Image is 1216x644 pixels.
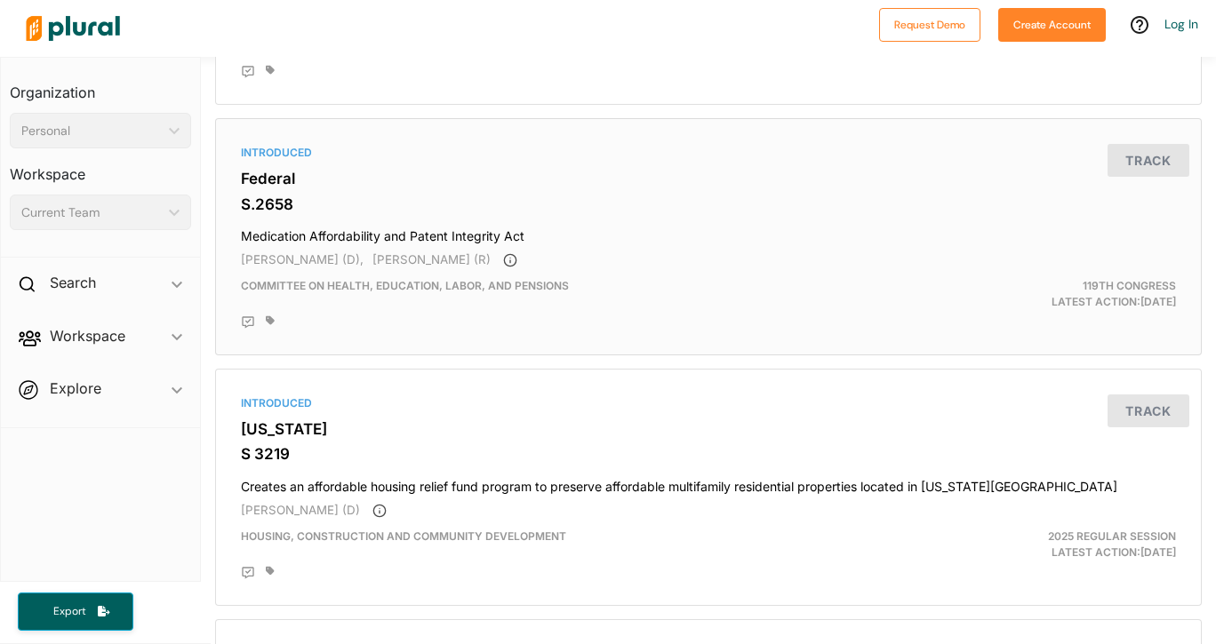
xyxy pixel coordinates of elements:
[241,420,1176,438] h3: [US_STATE]
[241,145,1176,161] div: Introduced
[241,395,1176,411] div: Introduced
[241,503,360,517] span: [PERSON_NAME] (D)
[241,170,1176,187] h3: Federal
[998,8,1106,42] button: Create Account
[998,14,1106,33] a: Create Account
[266,566,275,576] div: Add tags
[1083,279,1176,292] span: 119th Congress
[21,122,162,140] div: Personal
[241,529,566,543] span: Housing, Construction and Community Development
[10,148,191,187] h3: Workspace
[241,279,569,292] span: Committee on Health, Education, Labor, and Pensions
[372,252,491,266] span: [PERSON_NAME] (R)
[241,220,1176,244] h4: Medication Affordability and Patent Integrity Act
[1048,529,1176,543] span: 2025 Regular Session
[18,592,133,631] button: Export
[241,445,1176,463] h3: S 3219
[50,273,96,292] h2: Search
[879,14,980,33] a: Request Demo
[1164,16,1198,32] a: Log In
[879,8,980,42] button: Request Demo
[1108,144,1189,177] button: Track
[266,65,275,76] div: Add tags
[241,566,255,580] div: Add Position Statement
[241,252,364,266] span: [PERSON_NAME] (D),
[241,65,255,79] div: Add Position Statement
[266,315,275,326] div: Add tags
[241,471,1176,495] h4: Creates an affordable housing relief fund program to preserve affordable multifamily residential ...
[41,604,98,619] span: Export
[1108,394,1189,427] button: Track
[21,203,162,222] div: Current Team
[868,278,1189,310] div: Latest Action: [DATE]
[10,67,191,106] h3: Organization
[868,529,1189,561] div: Latest Action: [DATE]
[241,195,1176,213] h3: S.2658
[241,315,255,330] div: Add Position Statement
